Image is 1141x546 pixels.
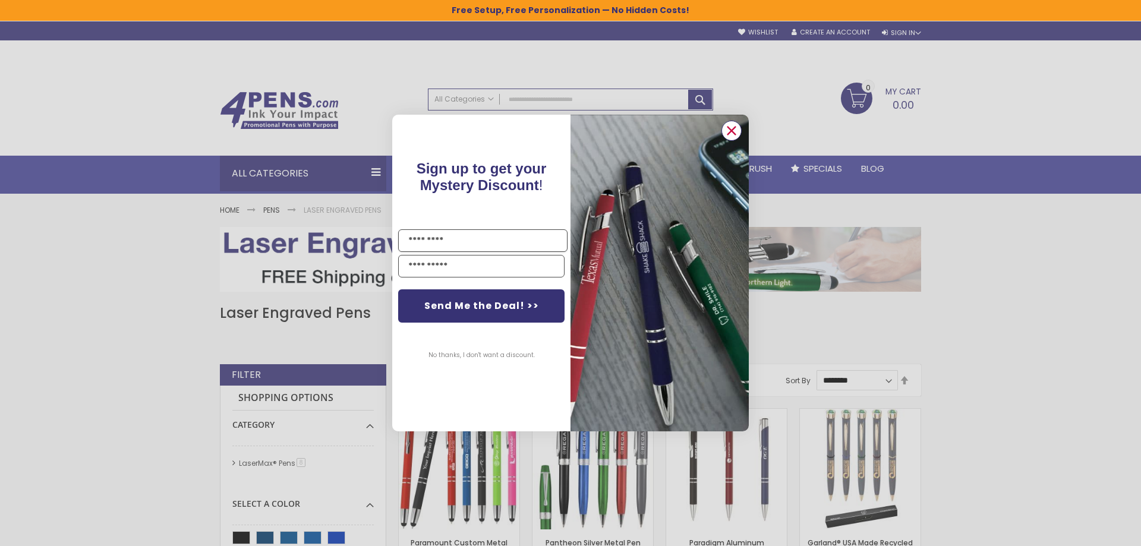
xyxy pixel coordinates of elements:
span: Sign up to get your Mystery Discount [417,160,547,193]
button: Close dialog [721,121,742,141]
img: pop-up-image [570,115,749,431]
button: No thanks, I don't want a discount. [423,340,541,370]
iframe: Google Customer Reviews [1043,514,1141,546]
span: ! [417,160,547,193]
button: Send Me the Deal! >> [398,289,565,323]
